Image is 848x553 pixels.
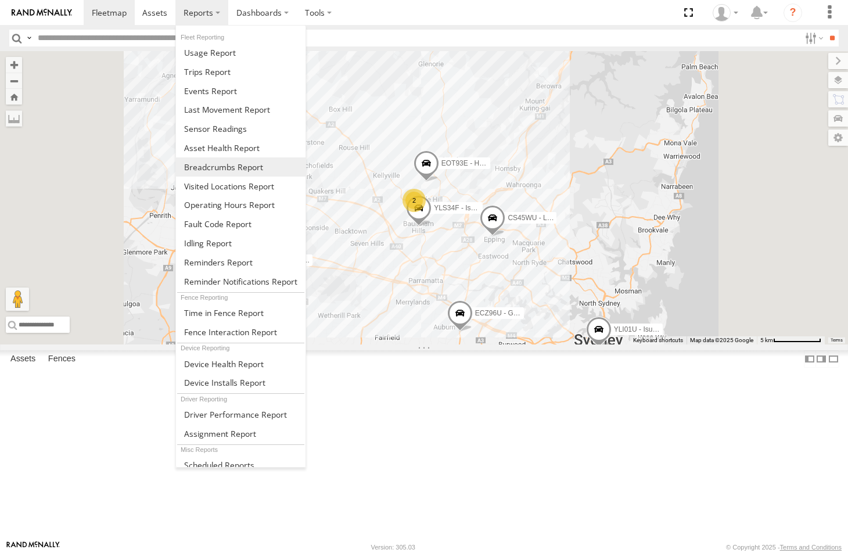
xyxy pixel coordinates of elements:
span: Map data ©2025 Google [690,337,753,343]
label: Dock Summary Table to the Right [815,350,827,367]
span: 5 km [760,337,773,343]
a: Trips Report [176,62,306,81]
label: Map Settings [828,130,848,146]
a: Reminders Report [176,253,306,272]
i: ? [784,3,802,22]
span: YLS34F - Isuzu DMAX [434,204,504,212]
a: Asset Operating Hours Report [176,195,306,214]
a: Fence Interaction Report [176,322,306,342]
button: Zoom out [6,73,22,89]
div: © Copyright 2025 - [726,544,842,551]
a: Last Movement Report [176,100,306,119]
span: EOT93E - HiAce [441,159,493,167]
span: YLI01U - Isuzu DMAX [614,325,682,333]
a: Sensor Readings [176,119,306,138]
a: Time in Fences Report [176,303,306,322]
label: Fences [42,351,81,367]
a: Assignment Report [176,424,306,443]
label: Search Query [24,30,34,46]
div: Nicole Hunt [709,4,742,21]
a: Asset Health Report [176,138,306,157]
button: Map scale: 5 km per 79 pixels [757,336,825,344]
label: Dock Summary Table to the Left [804,350,815,367]
button: Zoom Home [6,89,22,105]
div: Version: 305.03 [371,544,415,551]
label: Measure [6,110,22,127]
span: CS45WU - LDV [508,214,556,222]
a: Fault Code Report [176,214,306,234]
label: Search Filter Options [800,30,825,46]
a: Full Events Report [176,81,306,100]
a: Terms and Conditions [780,544,842,551]
a: Scheduled Reports [176,455,306,475]
button: Drag Pegman onto the map to open Street View [6,288,29,311]
button: Keyboard shortcuts [633,336,683,344]
button: Zoom in [6,57,22,73]
div: 2 [403,189,426,212]
a: Terms [831,338,843,343]
a: Device Health Report [176,354,306,374]
a: Driver Performance Report [176,405,306,424]
a: Breadcrumbs Report [176,157,306,177]
a: Visited Locations Report [176,177,306,196]
a: Visit our Website [6,541,60,553]
label: Hide Summary Table [828,350,839,367]
label: Assets [5,351,41,367]
img: rand-logo.svg [12,9,72,17]
span: ECZ96U - Great Wall [475,309,541,317]
a: Service Reminder Notifications Report [176,272,306,291]
a: Idling Report [176,234,306,253]
a: Device Installs Report [176,373,306,392]
a: Usage Report [176,43,306,62]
